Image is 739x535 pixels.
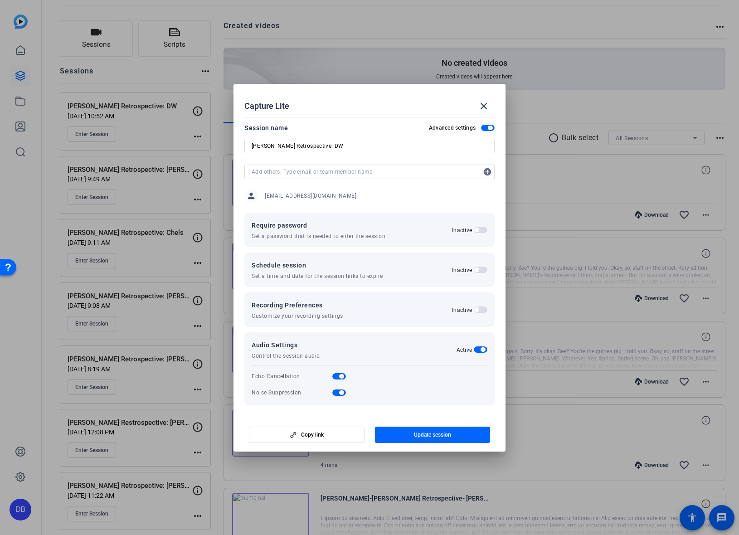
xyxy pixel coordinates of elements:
[252,233,385,240] span: Set a password that is needed to enter the session
[252,272,383,280] span: Set a time and date for the session links to expire
[457,346,472,353] h2: Active
[478,101,489,112] mat-icon: close
[244,189,258,203] mat-icon: person
[375,427,491,443] button: Update session
[252,352,320,360] span: Control the session audio
[252,166,478,177] input: Add others: Type email or team member name
[252,220,385,231] span: Require password
[265,192,356,199] span: [EMAIL_ADDRESS][DOMAIN_NAME]
[252,300,343,311] span: Recording Preferences
[252,312,343,320] span: Customize your recording settings
[252,260,383,271] span: Schedule session
[480,165,495,179] mat-icon: add_circle
[429,124,476,131] h2: Advanced settings
[414,431,451,438] span: Update session
[452,306,472,313] h2: Inactive
[252,373,300,380] div: Echo Cancellation
[452,266,472,273] h2: Inactive
[252,340,320,350] span: Audio Settings
[452,226,472,233] h2: Inactive
[252,141,487,151] input: Enter Session Name
[244,122,288,133] div: Session name
[249,427,365,443] button: Copy link
[244,95,495,117] div: Capture Lite
[301,431,324,438] span: Copy link
[252,389,301,396] div: Noise Suppression
[480,165,495,179] button: Add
